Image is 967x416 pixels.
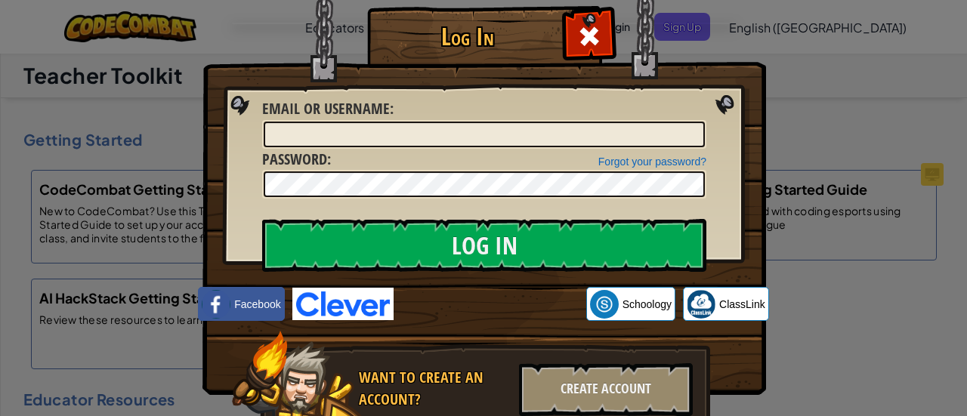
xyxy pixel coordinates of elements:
[262,98,390,119] span: Email or Username
[394,288,586,321] iframe: Sign in with Google Button
[371,23,564,50] h1: Log In
[292,288,394,320] img: clever-logo-blue.png
[687,290,715,319] img: classlink-logo-small.png
[590,290,619,319] img: schoology.png
[359,367,510,410] div: Want to create an account?
[262,149,327,169] span: Password
[598,156,706,168] a: Forgot your password?
[202,290,230,319] img: facebook_small.png
[262,98,394,120] label: :
[719,297,765,312] span: ClassLink
[234,297,280,312] span: Facebook
[262,149,331,171] label: :
[519,363,693,416] div: Create Account
[262,219,706,272] input: Log In
[623,297,672,312] span: Schoology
